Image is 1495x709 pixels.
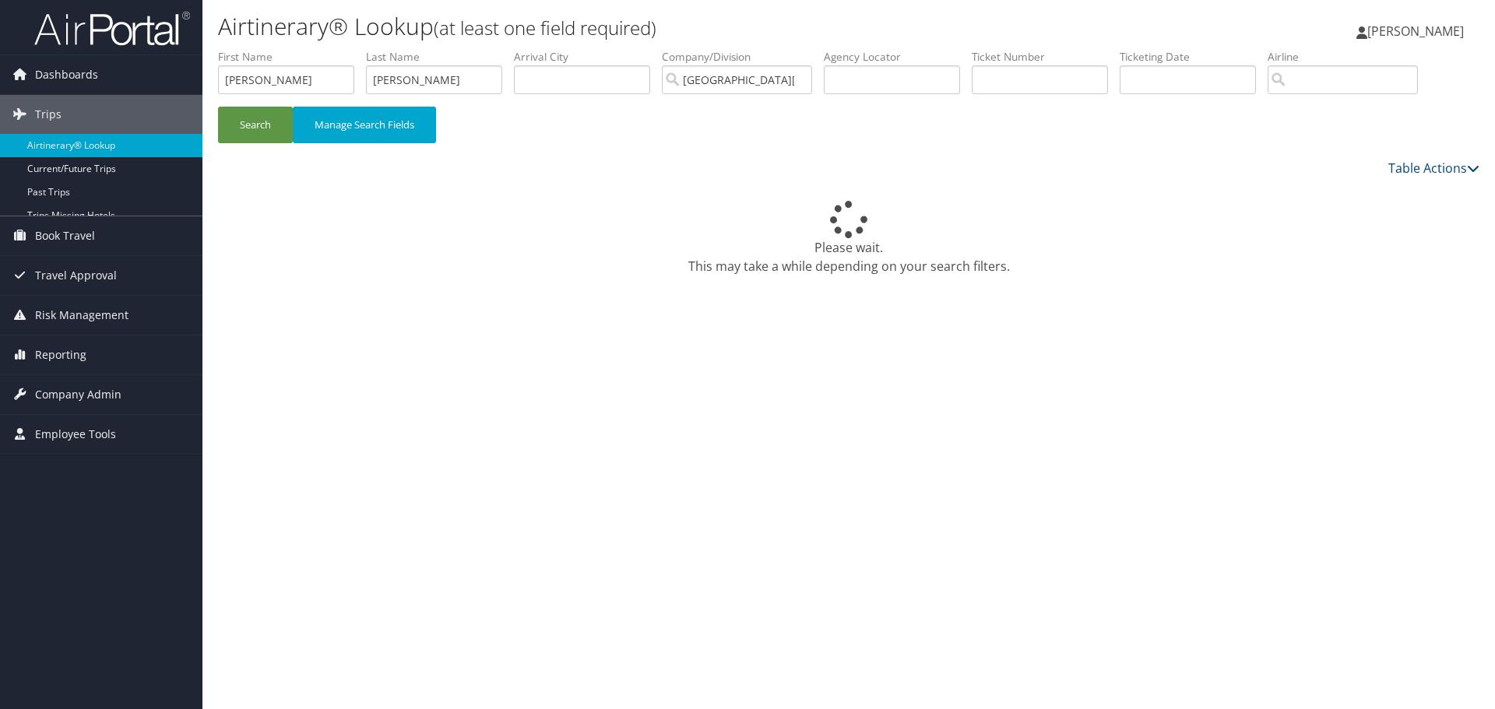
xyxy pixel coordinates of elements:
span: Travel Approval [35,256,117,295]
label: Agency Locator [824,49,972,65]
button: Search [218,107,293,143]
span: Trips [35,95,62,134]
label: Company/Division [662,49,824,65]
span: Company Admin [35,375,121,414]
span: Employee Tools [35,415,116,454]
span: Reporting [35,335,86,374]
a: [PERSON_NAME] [1356,8,1479,54]
div: Please wait. This may take a while depending on your search filters. [218,201,1479,276]
label: Last Name [366,49,514,65]
label: Arrival City [514,49,662,65]
label: Ticket Number [972,49,1120,65]
label: Airline [1268,49,1430,65]
span: Book Travel [35,216,95,255]
label: Ticketing Date [1120,49,1268,65]
small: (at least one field required) [434,15,656,40]
span: Dashboards [35,55,98,94]
button: Manage Search Fields [293,107,436,143]
span: Risk Management [35,296,128,335]
a: Table Actions [1388,160,1479,177]
label: First Name [218,49,366,65]
span: [PERSON_NAME] [1367,23,1464,40]
h1: Airtinerary® Lookup [218,10,1059,43]
img: airportal-logo.png [34,10,190,47]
